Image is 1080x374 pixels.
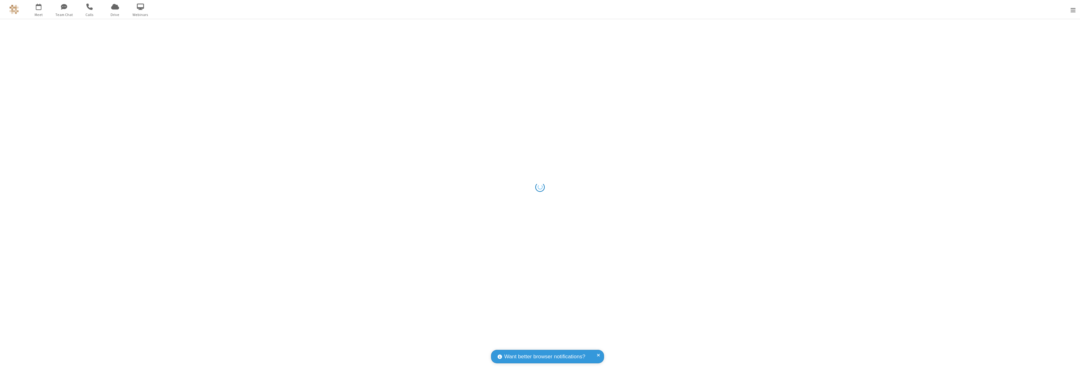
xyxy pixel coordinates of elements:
[52,12,76,18] span: Team Chat
[504,353,585,361] span: Want better browser notifications?
[103,12,127,18] span: Drive
[27,12,51,18] span: Meet
[129,12,152,18] span: Webinars
[78,12,101,18] span: Calls
[9,5,19,14] img: QA Selenium DO NOT DELETE OR CHANGE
